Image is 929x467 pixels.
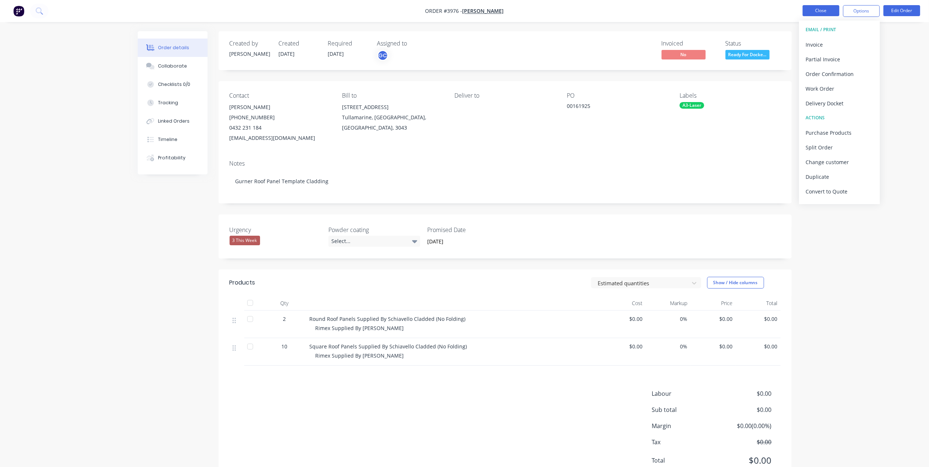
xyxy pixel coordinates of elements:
div: Notes [230,160,781,167]
div: Qty [263,296,307,311]
span: Margin [652,421,717,430]
span: 2 [283,315,286,323]
label: Powder coating [328,225,420,234]
div: Status [725,40,781,47]
div: Invoiced [662,40,717,47]
div: Select... [328,236,420,247]
span: $0.00 [694,315,733,323]
div: Split Order [806,142,873,153]
div: EMAIL / PRINT [806,25,873,35]
div: [EMAIL_ADDRESS][DOMAIN_NAME] [230,133,330,143]
span: $0.00 [717,454,771,467]
div: Linked Orders [158,118,190,124]
div: Timeline [158,136,177,143]
div: Total [735,296,781,311]
div: Change customer [806,157,873,167]
button: Show / Hide columns [707,277,764,289]
button: Collaborate [138,57,208,75]
div: Products [230,278,255,287]
span: 0% [648,315,688,323]
div: Checklists 0/0 [158,81,190,88]
span: $0.00 [717,389,771,398]
div: Price [691,296,736,311]
button: Ready For Docke... [725,50,770,61]
div: Tullamarine, [GEOGRAPHIC_DATA], [GEOGRAPHIC_DATA], 3043 [342,112,443,133]
button: Linked Orders [138,112,208,130]
div: Gurner Roof Panel Template Cladding [230,170,781,192]
span: Order #3976 - [425,8,462,15]
div: Partial Invoice [806,54,873,65]
button: Profitability [138,149,208,167]
span: Round Roof Panels Supplied By Schiavello Cladded (No Folding) [310,315,466,322]
div: Deliver to [454,92,555,99]
div: Duplicate [806,171,873,182]
div: A3-Laser [680,102,704,109]
a: [PERSON_NAME] [462,8,504,15]
div: Bill to [342,92,443,99]
button: Checklists 0/0 [138,75,208,94]
div: Tracking [158,99,178,106]
button: Timeline [138,130,208,149]
span: Sub total [652,405,717,414]
div: Assigned to [377,40,451,47]
span: $0.00 [738,343,778,350]
span: Rimex Supplied By [PERSON_NAME] [316,352,404,359]
button: Order details [138,39,208,57]
label: Promised Date [427,225,519,234]
div: ACTIONS [806,113,873,123]
div: [PERSON_NAME] [230,50,270,58]
div: Convert to Quote [806,186,873,197]
div: Required [328,40,368,47]
div: [STREET_ADDRESS]Tullamarine, [GEOGRAPHIC_DATA], [GEOGRAPHIC_DATA], 3043 [342,102,443,133]
span: No [662,50,706,59]
div: Labels [680,92,780,99]
span: $0.00 [604,343,643,350]
button: GC [377,50,388,61]
span: Ready For Docke... [725,50,770,59]
div: [PERSON_NAME] [230,102,330,112]
div: Archive [806,201,873,211]
span: $0.00 [717,438,771,446]
div: Delivery Docket [806,98,873,109]
div: Purchase Products [806,127,873,138]
div: [PHONE_NUMBER] [230,112,330,123]
div: Order Confirmation [806,69,873,79]
span: Tax [652,438,717,446]
button: Close [803,5,839,16]
span: [DATE] [328,50,344,57]
div: 3 This Week [230,236,260,245]
span: Labour [652,389,717,398]
span: Square Roof Panels Supplied By Schiavello Cladded (No Folding) [310,343,467,350]
div: [PERSON_NAME][PHONE_NUMBER]0432 231 184[EMAIL_ADDRESS][DOMAIN_NAME] [230,102,330,143]
div: [STREET_ADDRESS] [342,102,443,112]
label: Urgency [230,225,321,234]
div: Contact [230,92,330,99]
button: Tracking [138,94,208,112]
span: 0% [648,343,688,350]
span: [DATE] [279,50,295,57]
span: $0.00 [604,315,643,323]
div: Cost [601,296,646,311]
div: PO [567,92,668,99]
span: 10 [282,343,288,350]
div: Profitability [158,155,186,161]
div: Created by [230,40,270,47]
div: Created [279,40,319,47]
input: Enter date [422,236,514,247]
button: Options [843,5,880,17]
img: Factory [13,6,24,17]
div: Invoice [806,39,873,50]
button: Edit Order [883,5,920,16]
div: Collaborate [158,63,187,69]
span: $0.00 [738,315,778,323]
div: 0432 231 184 [230,123,330,133]
div: Work Order [806,83,873,94]
span: $0.00 [694,343,733,350]
span: Total [652,456,717,465]
span: $0.00 [717,405,771,414]
div: Order details [158,44,189,51]
span: Rimex Supplied By [PERSON_NAME] [316,325,404,332]
div: 00161925 [567,102,659,112]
